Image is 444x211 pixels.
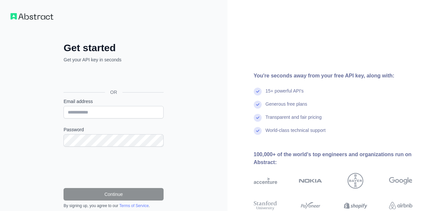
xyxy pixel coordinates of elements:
[266,127,326,140] div: World-class technical support
[348,173,363,189] img: bayer
[64,70,162,85] div: Sign in with Google. Opens in new tab
[266,114,322,127] div: Transparent and fair pricing
[11,13,53,20] img: Workflow
[64,56,164,63] p: Get your API key in seconds
[254,127,262,135] img: check mark
[64,126,164,133] label: Password
[64,98,164,105] label: Email address
[64,203,164,208] div: By signing up, you agree to our .
[266,101,307,114] div: Generous free plans
[389,173,412,189] img: google
[119,203,148,208] a: Terms of Service
[299,173,322,189] img: nokia
[254,101,262,109] img: check mark
[64,42,164,54] h2: Get started
[254,151,434,166] div: 100,000+ of the world's top engineers and organizations run on Abstract:
[254,72,434,80] div: You're seconds away from your free API key, along with:
[105,89,122,95] span: OR
[254,114,262,122] img: check mark
[64,155,164,180] iframe: reCAPTCHA
[266,88,304,101] div: 15+ powerful API's
[60,70,166,85] iframe: Sign in with Google Button
[64,188,164,200] button: Continue
[254,88,262,95] img: check mark
[254,173,277,189] img: accenture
